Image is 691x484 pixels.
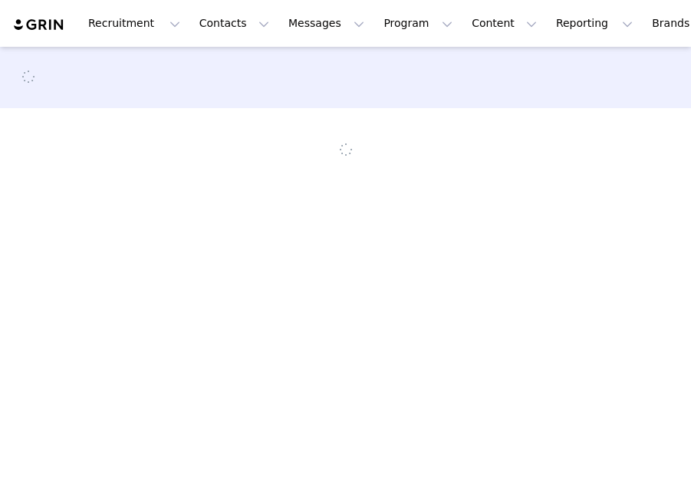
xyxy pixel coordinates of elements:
[374,6,462,41] button: Program
[12,18,66,32] img: grin logo
[279,6,373,41] button: Messages
[190,6,278,41] button: Contacts
[547,6,642,41] button: Reporting
[462,6,546,41] button: Content
[79,6,189,41] button: Recruitment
